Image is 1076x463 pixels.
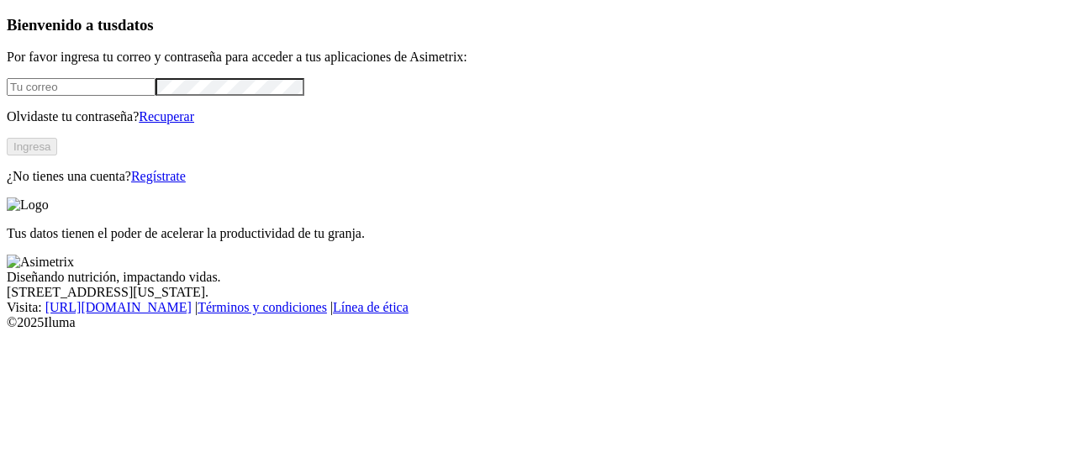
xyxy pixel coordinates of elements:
[7,197,49,213] img: Logo
[7,16,1069,34] h3: Bienvenido a tus
[131,169,186,183] a: Regístrate
[118,16,154,34] span: datos
[7,78,156,96] input: Tu correo
[7,226,1069,241] p: Tus datos tienen el poder de acelerar la productividad de tu granja.
[7,50,1069,65] p: Por favor ingresa tu correo y contraseña para acceder a tus aplicaciones de Asimetrix:
[7,255,74,270] img: Asimetrix
[7,138,57,155] button: Ingresa
[7,300,1069,315] div: Visita : | |
[7,169,1069,184] p: ¿No tienes una cuenta?
[7,270,1069,285] div: Diseñando nutrición, impactando vidas.
[7,285,1069,300] div: [STREET_ADDRESS][US_STATE].
[198,300,327,314] a: Términos y condiciones
[139,109,194,124] a: Recuperar
[333,300,409,314] a: Línea de ética
[7,315,1069,330] div: © 2025 Iluma
[7,109,1069,124] p: Olvidaste tu contraseña?
[45,300,192,314] a: [URL][DOMAIN_NAME]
